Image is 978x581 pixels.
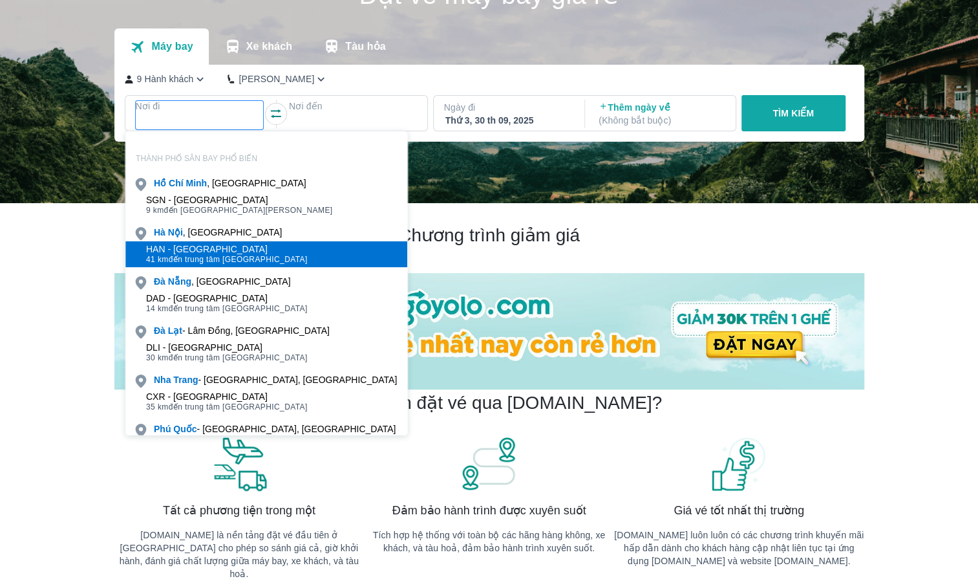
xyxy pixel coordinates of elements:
div: SGN - [GEOGRAPHIC_DATA] [146,195,333,205]
p: Xe khách [246,40,292,53]
b: Trang [174,375,198,385]
div: Thứ 3, 30 th 09, 2025 [445,114,571,127]
b: Đà [154,276,165,287]
span: Giá vé tốt nhất thị trường [674,503,804,518]
b: Minh [186,178,207,188]
div: - Lâm Đồng, [GEOGRAPHIC_DATA] [154,324,330,337]
div: , [GEOGRAPHIC_DATA] [154,275,291,288]
p: [DOMAIN_NAME] là nền tảng đặt vé đầu tiên ở [GEOGRAPHIC_DATA] cho phép so sánh giá cả, giờ khởi h... [114,529,365,580]
span: Đảm bảo hành trình được xuyên suốt [392,503,586,518]
b: Nha [154,375,171,385]
button: 9 Hành khách [125,72,207,86]
p: Ngày đi [444,101,572,114]
span: 14 km [146,304,169,313]
b: Đà [154,325,165,336]
div: DLI - [GEOGRAPHIC_DATA] [146,342,308,353]
span: 35 km [146,402,169,411]
p: Tàu hỏa [345,40,386,53]
p: Máy bay [151,40,193,53]
span: đến trung tâm [GEOGRAPHIC_DATA] [146,303,308,314]
div: transportation tabs [114,28,401,65]
b: Hồ [154,178,166,188]
img: banner-home [114,273,864,389]
b: Lạt [168,325,182,336]
p: TÌM KIẾM [772,107,814,120]
div: - [GEOGRAPHIC_DATA], [GEOGRAPHIC_DATA] [154,422,396,435]
span: 41 km [146,255,169,264]
p: 9 Hành khách [137,72,194,85]
p: [DOMAIN_NAME] luôn luôn có các chương trình khuyến mãi hấp dẫn dành cho khách hàng cập nhật liên ... [614,529,864,567]
p: THÀNH PHỐ SÂN BAY PHỔ BIẾN [125,153,407,164]
span: đến trung tâm [GEOGRAPHIC_DATA] [146,402,308,412]
span: 30 km [146,353,169,362]
div: CXR - [GEOGRAPHIC_DATA] [146,391,308,402]
p: Tích hợp hệ thống với toàn bộ các hãng hàng không, xe khách, và tàu hoả, đảm bảo hành trình xuyên... [364,529,614,554]
b: Nẵng [168,276,191,287]
button: TÌM KIẾM [741,95,845,131]
span: Tất cả phương tiện trong một [163,503,315,518]
b: Phú [154,424,171,434]
p: ( Không bắt buộc ) [599,114,724,127]
p: Nơi đi [136,100,264,113]
div: - [GEOGRAPHIC_DATA], [GEOGRAPHIC_DATA] [154,373,397,386]
p: [PERSON_NAME] [239,72,314,85]
img: banner [460,435,518,492]
b: Hà [154,227,165,237]
p: Thêm ngày về [599,101,724,127]
b: Nội [168,227,183,237]
h2: Chương trình giảm giá [114,224,864,247]
span: 9 km [146,206,164,215]
img: banner [710,435,768,492]
div: HAN - [GEOGRAPHIC_DATA] [146,244,308,254]
p: Nơi đến [289,100,417,113]
b: Chí [169,178,184,188]
b: Quốc [174,424,197,434]
div: DAD - [GEOGRAPHIC_DATA] [146,293,308,303]
span: đến trung tâm [GEOGRAPHIC_DATA] [146,353,308,363]
div: , [GEOGRAPHIC_DATA] [154,177,306,190]
img: banner [210,435,268,492]
button: [PERSON_NAME] [228,72,328,86]
span: đến trung tâm [GEOGRAPHIC_DATA] [146,254,308,265]
span: đến [GEOGRAPHIC_DATA][PERSON_NAME] [146,205,333,215]
div: , [GEOGRAPHIC_DATA] [154,226,282,239]
h2: Tại sao nên đặt vé qua [DOMAIN_NAME]? [316,391,662,415]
